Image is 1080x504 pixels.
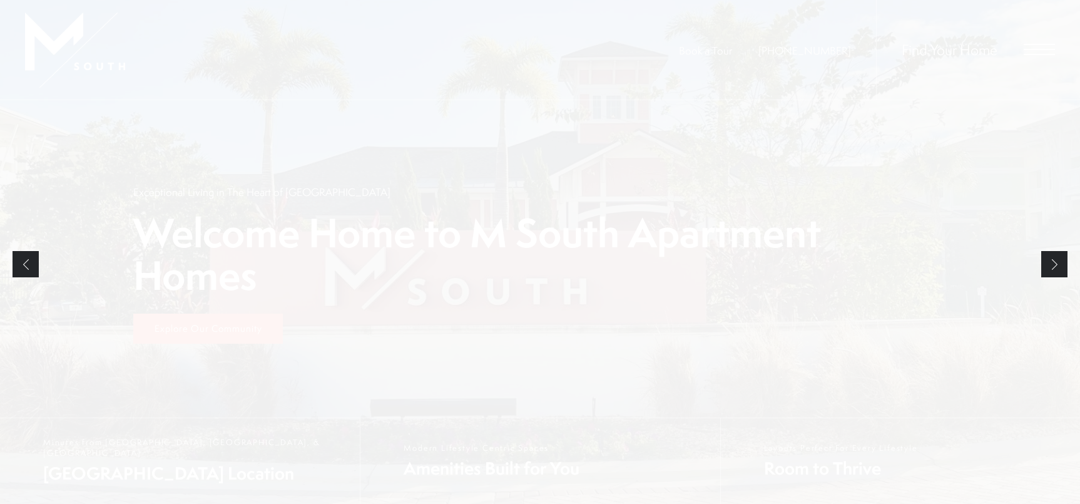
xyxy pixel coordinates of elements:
a: Find Your Home [902,39,997,59]
span: Minutes from [GEOGRAPHIC_DATA], [GEOGRAPHIC_DATA], & [GEOGRAPHIC_DATA] [43,437,347,458]
span: Explore Our Community [155,322,262,335]
span: Amenities Built for You [404,456,579,480]
span: Modern Lifestyle Centric Spaces [404,443,579,453]
a: Explore Our Community [133,314,283,344]
span: [PHONE_NUMBER] [758,43,851,58]
span: Layouts Perfect For Every Lifestyle [764,443,918,453]
a: Call Us at 813-570-8014 [758,43,851,58]
span: [GEOGRAPHIC_DATA] Location [43,461,347,485]
a: Layouts Perfect For Every Lifestyle [720,418,1080,504]
img: MSouth [25,13,125,88]
p: Welcome Home to M South Apartment Homes [133,212,947,297]
a: Modern Lifestyle Centric Spaces [360,418,720,504]
a: Book a Tour [679,43,732,58]
button: Open Menu [1024,44,1055,55]
span: Room to Thrive [764,456,918,480]
a: Next [1041,251,1067,277]
p: Exceptional Living in The Heart of [GEOGRAPHIC_DATA] [133,185,390,199]
a: Previous [13,251,39,277]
